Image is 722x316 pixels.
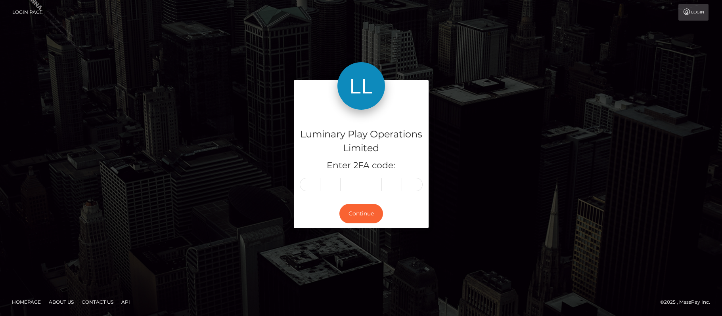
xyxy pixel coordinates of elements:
button: Continue [339,204,383,223]
a: Login [678,4,709,21]
a: Login Page [12,4,43,21]
h5: Enter 2FA code: [300,160,423,172]
img: Luminary Play Operations Limited [337,62,385,110]
div: © 2025 , MassPay Inc. [660,298,716,306]
h4: Luminary Play Operations Limited [300,128,423,155]
a: API [118,296,133,308]
a: About Us [46,296,77,308]
a: Homepage [9,296,44,308]
a: Contact Us [79,296,117,308]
